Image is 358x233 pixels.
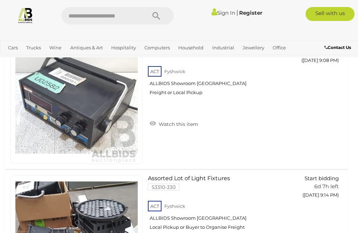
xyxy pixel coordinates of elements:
[176,42,206,54] a: Household
[305,175,339,182] span: Start bidding
[28,54,83,65] a: [GEOGRAPHIC_DATA]
[296,41,341,67] a: Start bidding 6d 7h left ([DATE] 9:08 PM)
[15,41,138,163] img: 54301-30a.jpg
[324,45,351,50] b: Contact Us
[157,121,198,127] span: Watch this item
[270,42,289,54] a: Office
[324,44,353,51] a: Contact Us
[153,41,285,101] a: Data Precision (1450) Multimeter 54301-30 ACT Fyshwick ALLBIDS Showroom [GEOGRAPHIC_DATA] Freight...
[67,42,106,54] a: Antiques & Art
[142,42,173,54] a: Computers
[108,42,139,54] a: Hospitality
[240,42,267,54] a: Jewellery
[296,175,341,202] a: Start bidding 6d 7h left ([DATE] 9:14 PM)
[212,9,235,16] a: Sign In
[46,42,64,54] a: Wine
[17,7,34,23] img: Allbids.com.au
[148,118,200,129] a: Watch this item
[236,9,238,16] span: |
[239,9,262,16] a: Register
[5,54,25,65] a: Sports
[306,7,355,21] a: Sell with us
[139,7,174,24] button: Search
[5,42,21,54] a: Cars
[23,42,44,54] a: Trucks
[209,42,237,54] a: Industrial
